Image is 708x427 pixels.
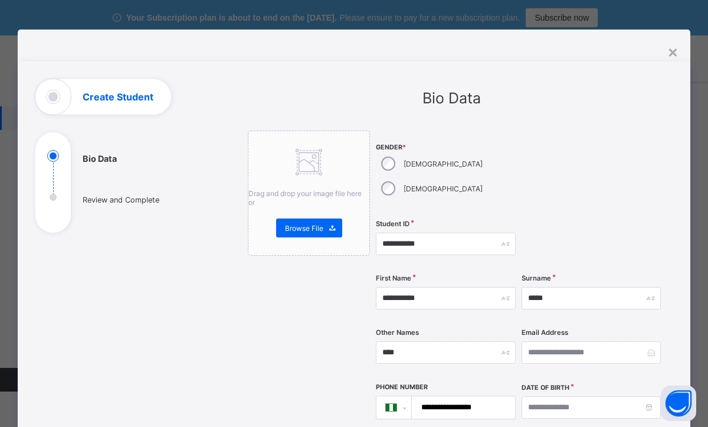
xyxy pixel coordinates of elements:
div: × [667,41,678,61]
label: Student ID [376,220,409,228]
button: Open asap [661,386,696,421]
label: [DEMOGRAPHIC_DATA] [404,184,483,193]
label: Surname [522,274,551,282]
span: Drag and drop your image file here or [248,189,362,207]
label: Date of Birth [522,384,569,392]
span: Bio Data [422,89,481,107]
h1: Create Student [83,92,153,102]
label: Phone Number [376,383,428,391]
div: Drag and drop your image file here orBrowse File [248,131,370,256]
span: Browse File [285,224,323,233]
label: Other Names [376,328,419,337]
label: Email Address [522,328,568,337]
label: First Name [376,274,411,282]
span: Gender [376,144,516,151]
label: [DEMOGRAPHIC_DATA] [404,159,483,168]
